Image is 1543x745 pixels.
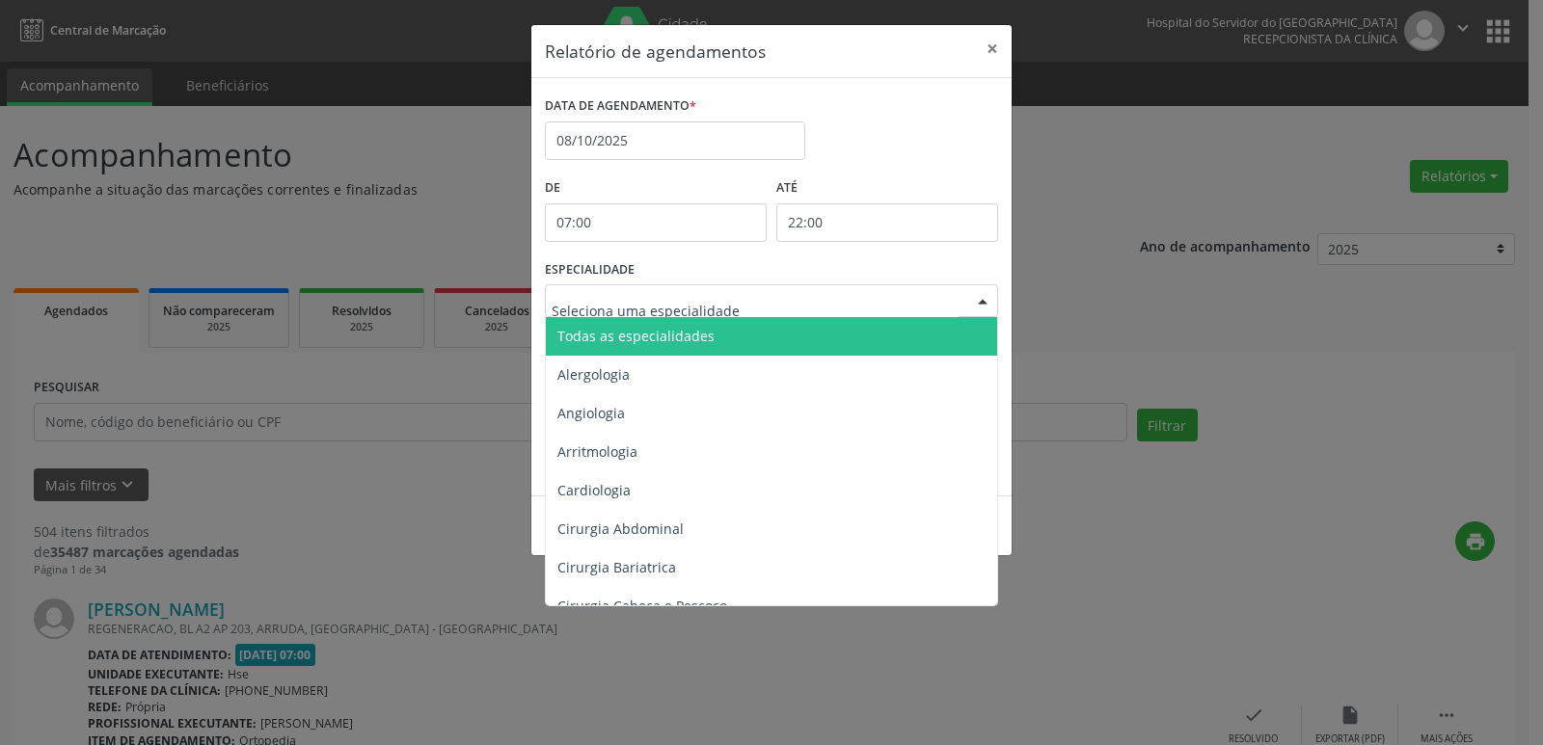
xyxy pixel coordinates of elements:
input: Selecione uma data ou intervalo [545,121,805,160]
span: Cirurgia Abdominal [557,519,684,538]
span: Todas as especialidades [557,327,715,345]
input: Selecione o horário final [776,203,998,242]
span: Cirurgia Bariatrica [557,558,676,576]
input: Seleciona uma especialidade [552,291,959,330]
label: ATÉ [776,173,998,203]
input: Selecione o horário inicial [545,203,767,242]
label: DATA DE AGENDAMENTO [545,92,696,121]
span: Angiologia [557,404,625,422]
h5: Relatório de agendamentos [545,39,766,64]
span: Alergologia [557,365,630,384]
button: Close [973,25,1012,72]
label: ESPECIALIDADE [545,255,635,285]
span: Cardiologia [557,481,631,499]
span: Arritmologia [557,442,637,461]
label: De [545,173,767,203]
span: Cirurgia Cabeça e Pescoço [557,597,727,615]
